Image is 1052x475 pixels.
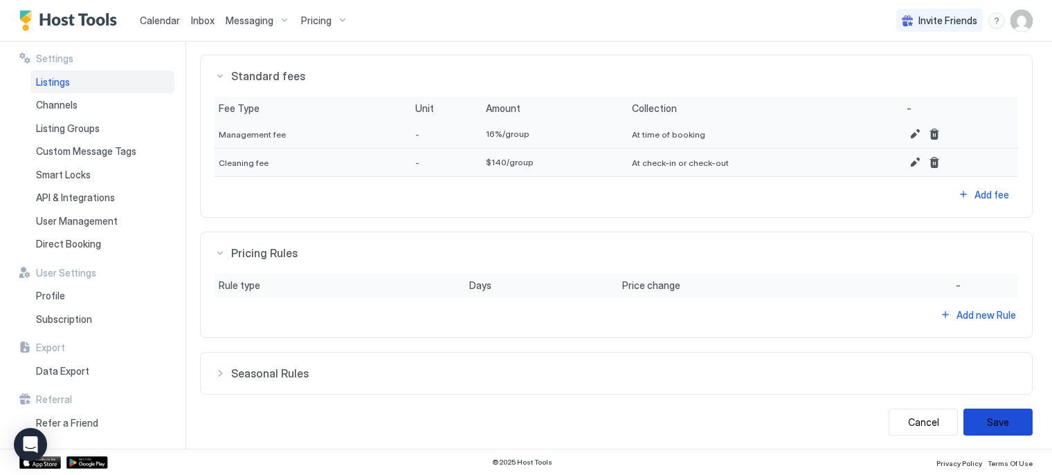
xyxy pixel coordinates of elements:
[219,158,269,168] span: Cleaning fee
[889,409,958,436] button: Cancel
[201,232,1032,274] button: Pricing Rules
[36,169,91,181] span: Smart Locks
[936,455,982,469] a: Privacy Policy
[30,186,174,209] a: API & Integrations
[907,126,923,142] button: Edit
[632,158,729,168] span: At check-in or check-out
[926,126,943,142] button: Delete
[632,129,705,140] span: At time of booking
[191,15,215,26] span: Inbox
[36,238,101,250] span: Direct Booking
[140,15,180,26] span: Calendar
[36,76,70,89] span: Listings
[907,154,923,171] button: Edit
[1010,10,1033,32] div: User profile
[14,428,47,461] div: Open Intercom Messenger
[140,13,180,28] a: Calendar
[30,284,174,308] a: Profile
[949,185,1018,204] button: Add fee
[36,365,89,378] span: Data Export
[36,122,100,135] span: Listing Groups
[201,55,1032,97] button: Standard fees
[918,15,977,27] span: Invite Friends
[36,215,118,227] span: User Management
[301,15,332,27] span: Pricing
[226,15,273,27] span: Messaging
[974,187,1009,202] div: Add fee
[231,366,1018,380] span: Seasonal Rules
[30,411,174,435] a: Refer a Friend
[415,102,434,115] span: Unit
[622,279,680,292] span: Price change
[938,306,1018,324] button: Add new Rule
[956,308,1016,322] div: Add new Rule
[36,342,65,354] span: Export
[36,267,96,279] span: User Settings
[30,308,174,331] a: Subscription
[30,93,174,117] a: Channels
[415,158,419,168] span: -
[30,140,174,163] a: Custom Message Tags
[231,246,1018,260] span: Pricing Rules
[36,393,72,406] span: Referral
[632,102,677,115] span: Collection
[486,102,520,115] span: Amount
[486,157,534,167] span: $ 140 /group
[66,456,108,469] a: Google Play Store
[36,313,92,326] span: Subscription
[415,129,419,140] span: -
[36,417,98,429] span: Refer a Friend
[36,290,65,302] span: Profile
[492,458,552,467] span: © 2025 Host Tools
[231,69,1018,83] span: Standard fees
[956,279,961,292] span: -
[19,10,123,31] a: Host Tools Logo
[201,353,1032,394] button: Seasonal Rules
[36,99,78,111] span: Channels
[30,209,174,233] a: User Management
[486,129,529,139] span: 16 % /group
[30,117,174,140] a: Listing Groups
[988,459,1033,467] span: Terms Of Use
[36,145,136,158] span: Custom Message Tags
[963,409,1033,436] button: Save
[30,360,174,383] a: Data Export
[30,71,174,94] a: Listings
[469,279,491,292] span: Days
[36,192,115,204] span: API & Integrations
[30,163,174,187] a: Smart Locks
[936,459,982,467] span: Privacy Policy
[191,13,215,28] a: Inbox
[219,102,260,115] span: Fee Type
[36,53,73,65] span: Settings
[988,12,1005,29] div: menu
[907,102,912,115] span: -
[219,129,286,140] span: Management fee
[219,279,260,292] span: Rule type
[30,232,174,256] a: Direct Booking
[988,455,1033,469] a: Terms Of Use
[19,456,61,469] a: App Store
[926,154,943,171] button: Delete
